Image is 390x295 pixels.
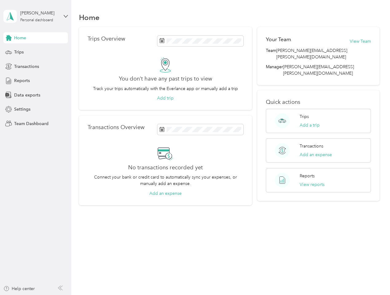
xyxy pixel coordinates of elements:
p: Quick actions [266,99,371,105]
span: Manager [266,64,283,77]
span: Home [14,35,26,41]
h1: Home [79,14,100,21]
span: Settings [14,106,30,112]
p: Track your trips automatically with the Everlance app or manually add a trip [93,85,238,92]
p: Transactions Overview [88,124,144,131]
span: [PERSON_NAME][EMAIL_ADDRESS][PERSON_NAME][DOMAIN_NAME] [283,64,354,76]
div: Personal dashboard [20,18,53,22]
iframe: Everlance-gr Chat Button Frame [356,261,390,295]
span: Transactions [14,63,39,70]
p: Trips Overview [88,36,125,42]
button: Add an expense [149,190,182,197]
span: Team Dashboard [14,120,49,127]
button: Add a trip [300,122,320,128]
div: [PERSON_NAME] [20,10,59,16]
p: Connect your bank or credit card to automatically sync your expenses, or manually add an expense. [88,174,243,187]
h2: No transactions recorded yet [128,164,203,171]
p: Trips [300,113,309,120]
button: Help center [3,285,35,292]
span: Reports [14,77,30,84]
p: Reports [300,173,315,179]
span: [PERSON_NAME][EMAIL_ADDRESS][PERSON_NAME][DOMAIN_NAME] [276,47,371,60]
h2: Your Team [266,36,291,43]
button: Add an expense [300,151,332,158]
button: Add trip [157,95,174,101]
button: View Team [350,38,371,45]
h2: You don’t have any past trips to view [119,76,212,82]
button: View reports [300,181,325,188]
span: Team [266,47,276,60]
span: Trips [14,49,24,55]
span: Data exports [14,92,40,98]
p: Transactions [300,143,323,149]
